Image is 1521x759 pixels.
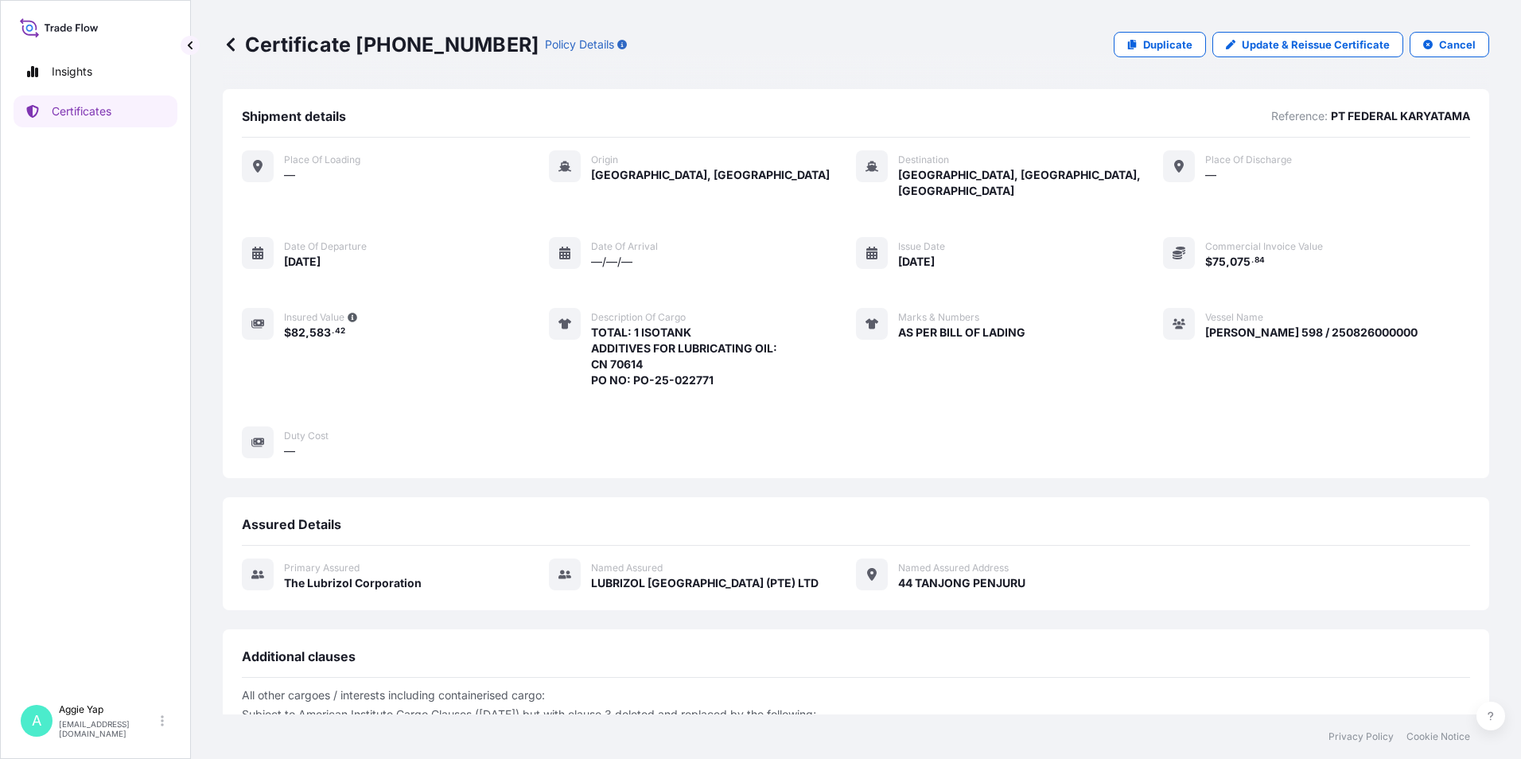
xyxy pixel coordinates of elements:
span: — [284,443,295,459]
p: Certificate [PHONE_NUMBER] [223,32,539,57]
span: . [332,329,334,334]
span: Commercial Invoice Value [1205,240,1323,253]
p: Reference: [1271,108,1328,124]
span: Named Assured Address [898,562,1009,574]
a: Insights [14,56,177,88]
span: [DATE] [284,254,321,270]
p: Update & Reissue Certificate [1242,37,1390,53]
span: AS PER BILL OF LADING [898,325,1025,341]
p: Duplicate [1143,37,1192,53]
span: Duty Cost [284,430,329,442]
p: All other cargoes / interests including containerised cargo: Subject to American Institute Cargo ... [242,691,1470,729]
p: [EMAIL_ADDRESS][DOMAIN_NAME] [59,719,158,738]
p: Cancel [1439,37,1476,53]
p: Certificates [52,103,111,119]
span: —/—/— [591,254,632,270]
span: $ [284,327,291,338]
span: Destination [898,154,949,166]
span: 82 [291,327,305,338]
p: PT FEDERAL KARYATAMA [1331,108,1470,124]
span: Description of cargo [591,311,686,324]
span: [GEOGRAPHIC_DATA], [GEOGRAPHIC_DATA] [591,167,830,183]
span: 075 [1230,256,1251,267]
span: . [1251,258,1254,263]
p: Insights [52,64,92,80]
a: Duplicate [1114,32,1206,57]
span: 75 [1212,256,1226,267]
a: Privacy Policy [1328,730,1394,743]
span: 42 [335,329,345,334]
span: LUBRIZOL [GEOGRAPHIC_DATA] (PTE) LTD [591,575,819,591]
span: [PERSON_NAME] 598 / 250826000000 [1205,325,1418,341]
span: , [1226,256,1230,267]
span: , [305,327,309,338]
span: A [32,713,41,729]
span: Primary assured [284,562,360,574]
span: Place of discharge [1205,154,1292,166]
span: Marks & Numbers [898,311,979,324]
span: [DATE] [898,254,935,270]
span: — [284,167,295,183]
span: Date of departure [284,240,367,253]
p: Aggie Yap [59,703,158,716]
span: [GEOGRAPHIC_DATA], [GEOGRAPHIC_DATA], [GEOGRAPHIC_DATA] [898,167,1163,199]
span: TOTAL: 1 ISOTANK ADDITIVES FOR LUBRICATING OIL: CN 70614 PO NO: PO-25-022771 [591,325,777,388]
span: Origin [591,154,618,166]
span: $ [1205,256,1212,267]
span: 583 [309,327,331,338]
span: Issue Date [898,240,945,253]
a: Update & Reissue Certificate [1212,32,1403,57]
span: 44 TANJONG PENJURU [898,575,1025,591]
span: Additional clauses [242,648,356,664]
p: Policy Details [545,37,614,53]
span: Shipment details [242,108,346,124]
span: Vessel Name [1205,311,1263,324]
span: Date of arrival [591,240,658,253]
span: Place of Loading [284,154,360,166]
span: — [1205,167,1216,183]
a: Cookie Notice [1406,730,1470,743]
span: Assured Details [242,516,341,532]
a: Certificates [14,95,177,127]
span: Insured Value [284,311,344,324]
button: Cancel [1410,32,1489,57]
span: 84 [1255,258,1265,263]
span: Named Assured [591,562,663,574]
span: The Lubrizol Corporation [284,575,422,591]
